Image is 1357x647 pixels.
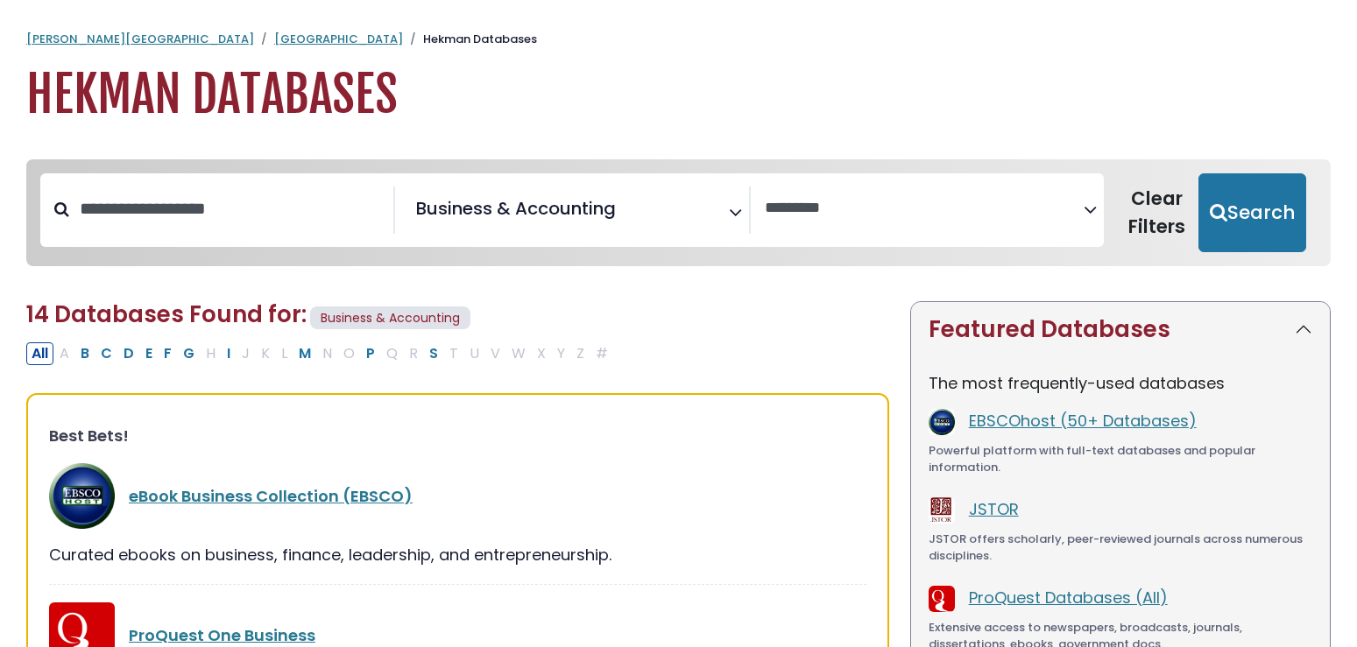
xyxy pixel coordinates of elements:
button: Filter Results F [159,342,177,365]
button: Filter Results G [178,342,200,365]
button: Featured Databases [911,302,1330,357]
a: ProQuest One Business [129,624,315,646]
textarea: Search [765,200,1084,218]
button: All [26,342,53,365]
div: Powerful platform with full-text databases and popular information. [929,442,1312,476]
a: [PERSON_NAME][GEOGRAPHIC_DATA] [26,31,254,47]
textarea: Search [619,205,632,223]
button: Filter Results C [95,342,117,365]
a: eBook Business Collection (EBSCO) [129,485,413,507]
span: 14 Databases Found for: [26,299,307,330]
button: Filter Results P [361,342,380,365]
a: JSTOR [969,498,1019,520]
h3: Best Bets! [49,426,866,446]
button: Filter Results S [424,342,443,365]
button: Filter Results M [293,342,316,365]
li: Business & Accounting [409,195,616,222]
div: Alpha-list to filter by first letter of database name [26,341,615,363]
div: JSTOR offers scholarly, peer-reviewed journals across numerous disciplines. [929,531,1312,565]
nav: Search filters [26,159,1331,266]
button: Filter Results E [140,342,158,365]
div: Curated ebooks on business, finance, leadership, and entrepreneurship. [49,543,866,566]
span: Business & Accounting [310,306,470,330]
li: Hekman Databases [403,31,537,48]
a: EBSCOhost (50+ Databases) [969,410,1197,432]
h1: Hekman Databases [26,66,1331,124]
button: Filter Results B [75,342,95,365]
button: Filter Results D [118,342,139,365]
a: [GEOGRAPHIC_DATA] [274,31,403,47]
input: Search database by title or keyword [69,194,393,223]
button: Filter Results I [222,342,236,365]
button: Clear Filters [1114,173,1198,252]
a: ProQuest Databases (All) [969,587,1168,608]
button: Submit for Search Results [1198,173,1306,252]
p: The most frequently-used databases [929,371,1312,395]
nav: breadcrumb [26,31,1331,48]
span: Business & Accounting [416,195,616,222]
